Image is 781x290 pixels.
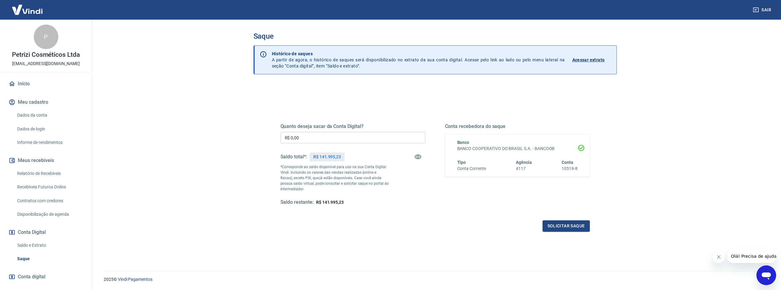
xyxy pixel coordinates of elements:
p: Histórico de saques [272,51,565,57]
button: Solicitar saque [543,220,590,232]
p: [EMAIL_ADDRESS][DOMAIN_NAME] [12,60,80,67]
iframe: Fechar mensagem [713,251,725,263]
span: Agência [516,160,532,165]
div: P [34,25,58,49]
p: *Corresponde ao saldo disponível para uso na sua Conta Digital Vindi. Incluindo os valores das ve... [280,164,389,192]
h5: Conta recebedora do saque [445,123,590,130]
h3: Saque [253,32,617,41]
a: Conta digital [7,270,84,284]
button: Meu cadastro [7,95,84,109]
p: Petrizi Cosméticos Ltda [12,52,80,58]
h5: Saldo restante: [280,199,314,206]
a: Vindi Pagamentos [118,277,153,282]
span: Olá! Precisa de ajuda? [4,4,52,9]
p: 2025 © [104,276,766,283]
h5: Saldo total*: [280,154,307,160]
iframe: Mensagem da empresa [727,249,776,263]
a: Informe de rendimentos [15,136,84,149]
a: Saldo e Extrato [15,239,84,252]
a: Disponibilização de agenda [15,208,84,221]
a: Saque [15,253,84,265]
span: Conta [562,160,573,165]
h6: 4117 [516,165,532,172]
a: Contratos com credores [15,195,84,207]
span: Tipo [457,160,466,165]
img: Vindi [7,0,47,19]
a: Dados de login [15,123,84,135]
h6: BANCO COOPERATIVO DO BRASIL S.A. - BANCOOB [457,145,578,152]
a: Início [7,77,84,91]
p: R$ 141.995,23 [313,154,341,160]
a: Dados da conta [15,109,84,122]
button: Sair [752,4,774,16]
p: A partir de agora, o histórico de saques será disponibilizado no extrato da sua conta digital. Ac... [272,51,565,69]
h5: Quanto deseja sacar da Conta Digital? [280,123,425,130]
h6: Conta Corrente [457,165,486,172]
p: Acessar extrato [572,57,605,63]
h6: 10519-8 [562,165,578,172]
span: Banco [457,140,470,145]
a: Acessar extrato [572,51,612,69]
a: Recebíveis Futuros Online [15,181,84,193]
button: Conta Digital [7,226,84,239]
iframe: Botão para abrir a janela de mensagens [756,265,776,285]
span: Conta digital [18,273,45,281]
button: Meus recebíveis [7,154,84,167]
a: Relatório de Recebíveis [15,167,84,180]
span: R$ 141.995,23 [316,200,344,205]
